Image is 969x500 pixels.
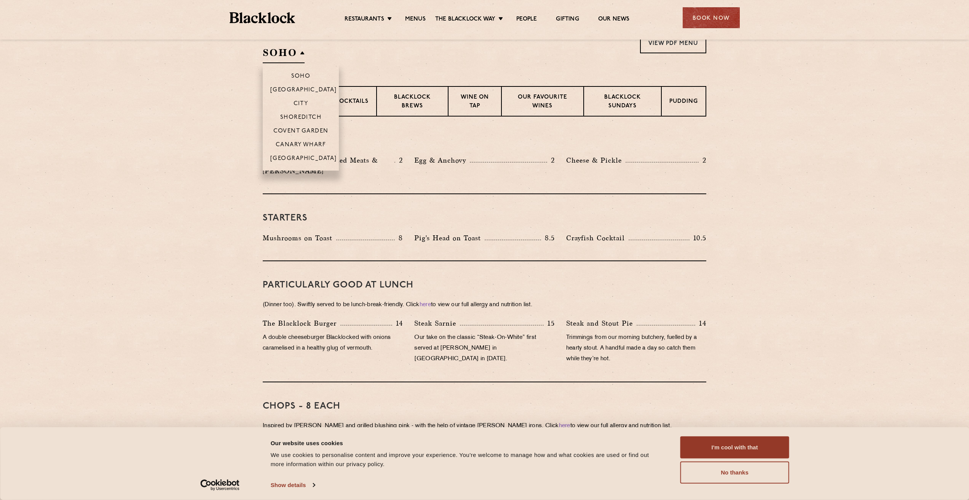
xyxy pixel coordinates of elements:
[280,114,322,122] p: Shoreditch
[263,332,403,354] p: A double cheeseburger Blacklocked with onions caramelised in a healthy glug of vermouth.
[230,12,295,23] img: BL_Textured_Logo-footer-cropped.svg
[263,136,706,145] h3: Pre Chop Bites
[547,155,555,165] p: 2
[271,438,663,447] div: Our website uses cookies
[294,101,308,108] p: City
[263,233,336,243] p: Mushrooms on Toast
[414,155,470,166] p: Egg & Anchovy
[414,233,485,243] p: Pig's Head on Toast
[271,479,315,491] a: Show details
[680,436,789,458] button: I'm cool with that
[395,155,403,165] p: 2
[598,16,630,24] a: Our News
[414,318,460,329] p: Steak Sarnie
[592,93,653,111] p: Blacklock Sundays
[566,233,629,243] p: Crayfish Cocktail
[187,479,253,491] a: Usercentrics Cookiebot - opens in a new window
[263,213,706,223] h3: Starters
[456,93,493,111] p: Wine on Tap
[263,401,706,411] h3: Chops - 8 each
[291,73,311,81] p: Soho
[405,16,426,24] a: Menus
[392,318,403,328] p: 14
[420,302,431,308] a: here
[270,155,337,163] p: [GEOGRAPHIC_DATA]
[385,93,440,111] p: Blacklock Brews
[669,97,698,107] p: Pudding
[395,233,403,243] p: 8
[699,155,706,165] p: 2
[263,280,706,290] h3: PARTICULARLY GOOD AT LUNCH
[695,318,706,328] p: 14
[273,128,329,136] p: Covent Garden
[690,233,706,243] p: 10.5
[335,97,369,107] p: Cocktails
[263,318,340,329] p: The Blacklock Burger
[516,16,537,24] a: People
[270,87,337,94] p: [GEOGRAPHIC_DATA]
[640,32,706,53] a: View PDF Menu
[271,450,663,469] div: We use cookies to personalise content and improve your experience. You're welcome to manage how a...
[544,318,555,328] p: 15
[276,142,326,149] p: Canary Wharf
[541,233,555,243] p: 8.5
[683,7,740,28] div: Book Now
[509,93,575,111] p: Our favourite wines
[566,332,706,364] p: Trimmings from our morning butchery, fuelled by a hearty stout. A handful made a day so catch the...
[263,421,706,431] p: Inspired by [PERSON_NAME] and grilled blushing pink - with the help of vintage [PERSON_NAME] iron...
[559,423,570,429] a: here
[566,318,637,329] p: Steak and Stout Pie
[263,46,305,63] h2: SOHO
[345,16,384,24] a: Restaurants
[566,155,626,166] p: Cheese & Pickle
[556,16,579,24] a: Gifting
[414,332,554,364] p: Our take on the classic “Steak-On-White” first served at [PERSON_NAME] in [GEOGRAPHIC_DATA] in [D...
[263,300,706,310] p: (Dinner too). Swiftly served to be lunch-break-friendly. Click to view our full allergy and nutri...
[680,462,789,484] button: No thanks
[435,16,495,24] a: The Blacklock Way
